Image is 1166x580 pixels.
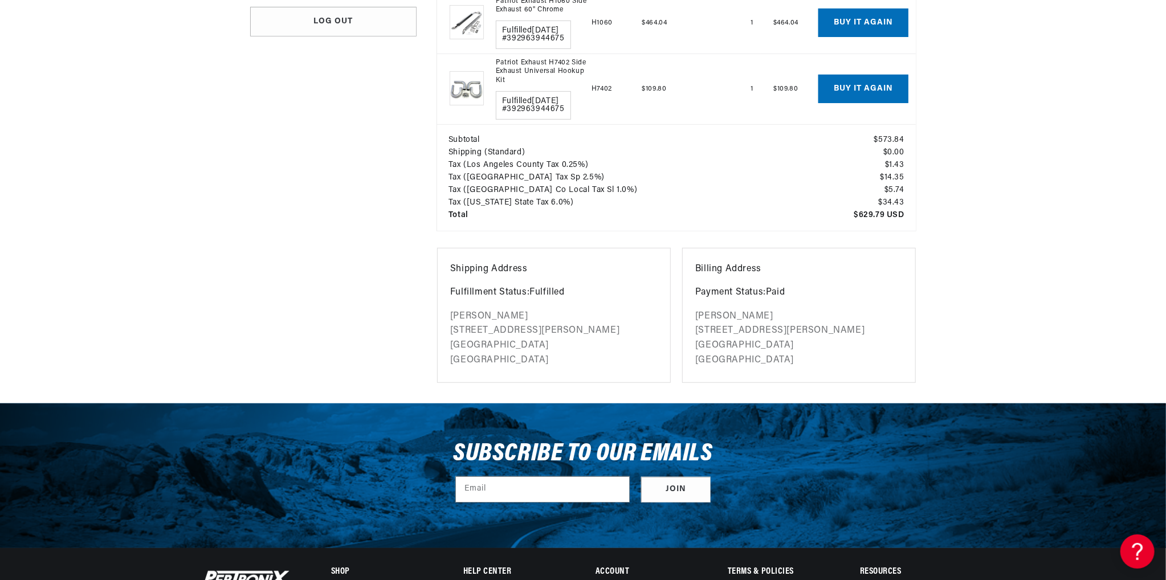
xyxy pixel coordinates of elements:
[695,309,903,367] p: [PERSON_NAME] [STREET_ADDRESS][PERSON_NAME] [GEOGRAPHIC_DATA] [GEOGRAPHIC_DATA]
[818,75,908,103] button: Buy it again
[699,54,760,124] td: 1
[502,27,565,35] span: Fulfilled
[761,159,916,171] td: $1.43
[450,71,484,105] img: Patriot Exhaust H7402 Side Exhaust Universal Hookup Kit
[502,35,565,43] span: #392963944675
[437,209,761,231] td: Total
[450,285,658,300] p: Fulfilled
[641,477,711,503] button: Subscribe
[450,309,658,367] p: [PERSON_NAME] [STREET_ADDRESS][PERSON_NAME] [GEOGRAPHIC_DATA] [GEOGRAPHIC_DATA]
[761,209,916,231] td: $629.79 USD
[695,285,903,300] p: Paid
[437,184,761,197] td: Tax ([GEOGRAPHIC_DATA] Co Local Tax Sl 1.0%)
[642,85,666,92] span: $109.80
[761,124,916,146] td: $573.84
[496,59,587,85] a: Patriot Exhaust H7402 Side Exhaust Universal Hookup Kit
[450,5,484,39] img: Patriot Exhaust H1060 Side Exhaust 60" Chrome
[532,26,559,35] time: [DATE]
[437,171,761,184] td: Tax ([GEOGRAPHIC_DATA] Tax Sp 2.5%)
[437,159,761,171] td: Tax (Los Angeles County Tax 0.25%)
[456,477,629,502] input: Email
[761,146,916,159] td: $0.00
[761,184,916,197] td: $5.74
[450,262,658,277] p: Shipping Address
[642,19,667,26] span: $464.04
[437,197,761,209] td: Tax ([US_STATE] State Tax 6.0%)
[592,54,642,124] td: H7402
[695,288,766,297] strong: Payment Status:
[695,262,903,277] p: Billing Address
[502,97,565,105] span: Fulfilled
[437,146,761,159] td: Shipping (Standard)
[453,443,713,465] h3: Subscribe to our emails
[502,105,565,113] span: #392963944675
[761,54,818,124] td: $109.80
[818,9,908,37] button: Buy it again
[761,197,916,209] td: $34.43
[250,7,417,36] a: Log out
[450,288,529,297] strong: Fulfillment Status:
[532,97,559,105] time: [DATE]
[437,124,761,146] td: Subtotal
[761,171,916,184] td: $14.35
